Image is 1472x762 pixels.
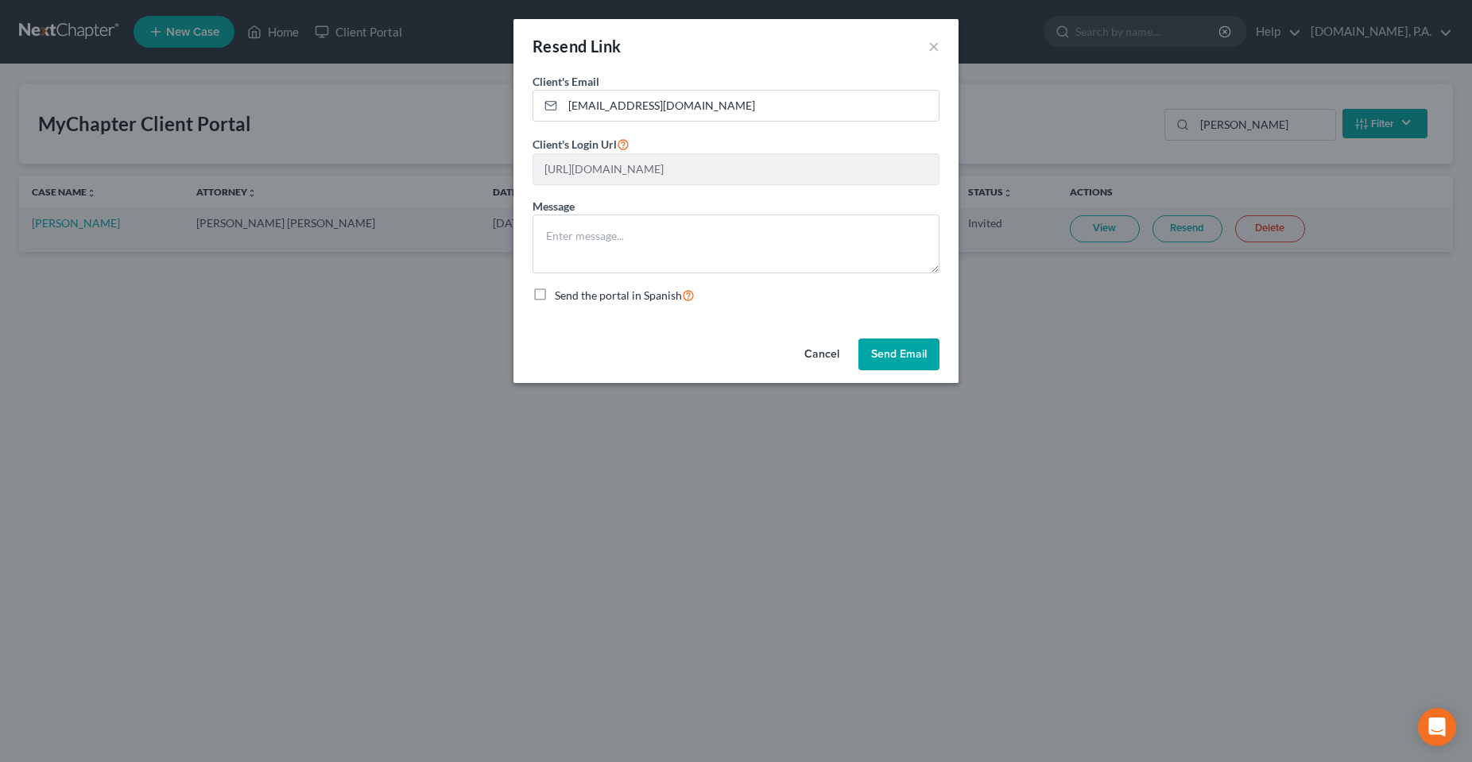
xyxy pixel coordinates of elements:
div: Open Intercom Messenger [1418,708,1456,746]
div: Resend Link [533,35,621,57]
input: Enter email... [563,91,939,121]
label: Client's Login Url [533,134,629,153]
button: Send Email [858,338,939,370]
input: -- [533,154,939,184]
button: Cancel [792,338,852,370]
span: Client's Email [533,75,599,88]
label: Message [533,198,575,215]
button: × [928,37,939,56]
span: Send the portal in Spanish [555,288,682,302]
